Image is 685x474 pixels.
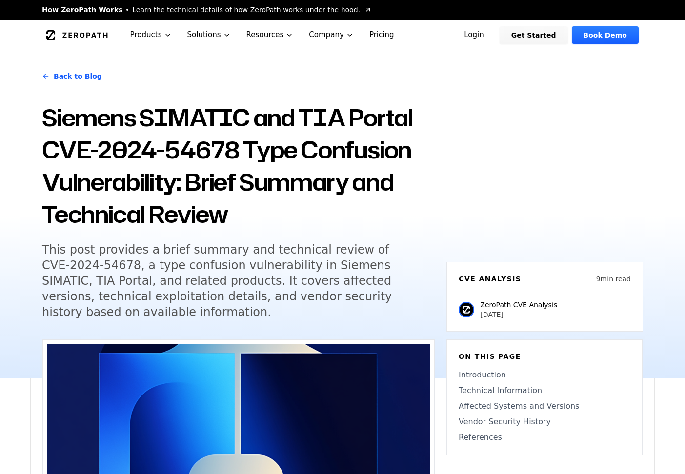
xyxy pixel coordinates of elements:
[596,274,631,284] p: 9 min read
[42,242,417,320] h5: This post provides a brief summary and technical review of CVE-2024-54678, a type confusion vulne...
[452,26,496,44] a: Login
[480,310,557,319] p: [DATE]
[459,432,630,443] a: References
[459,416,630,428] a: Vendor Security History
[42,5,122,15] span: How ZeroPath Works
[459,274,521,284] h6: CVE Analysis
[42,62,102,90] a: Back to Blog
[42,5,372,15] a: How ZeroPath WorksLearn the technical details of how ZeroPath works under the hood.
[500,26,568,44] a: Get Started
[459,369,630,381] a: Introduction
[132,5,360,15] span: Learn the technical details of how ZeroPath works under the hood.
[572,26,639,44] a: Book Demo
[362,20,402,50] a: Pricing
[180,20,239,50] button: Solutions
[30,20,655,50] nav: Global
[42,101,435,230] h1: Siemens SIMATIC and TIA Portal CVE-2024-54678 Type Confusion Vulnerability: Brief Summary and Tec...
[239,20,302,50] button: Resources
[459,400,630,412] a: Affected Systems and Versions
[459,385,630,396] a: Technical Information
[480,300,557,310] p: ZeroPath CVE Analysis
[459,302,474,317] img: ZeroPath CVE Analysis
[459,352,630,361] h6: On this page
[122,20,180,50] button: Products
[301,20,362,50] button: Company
